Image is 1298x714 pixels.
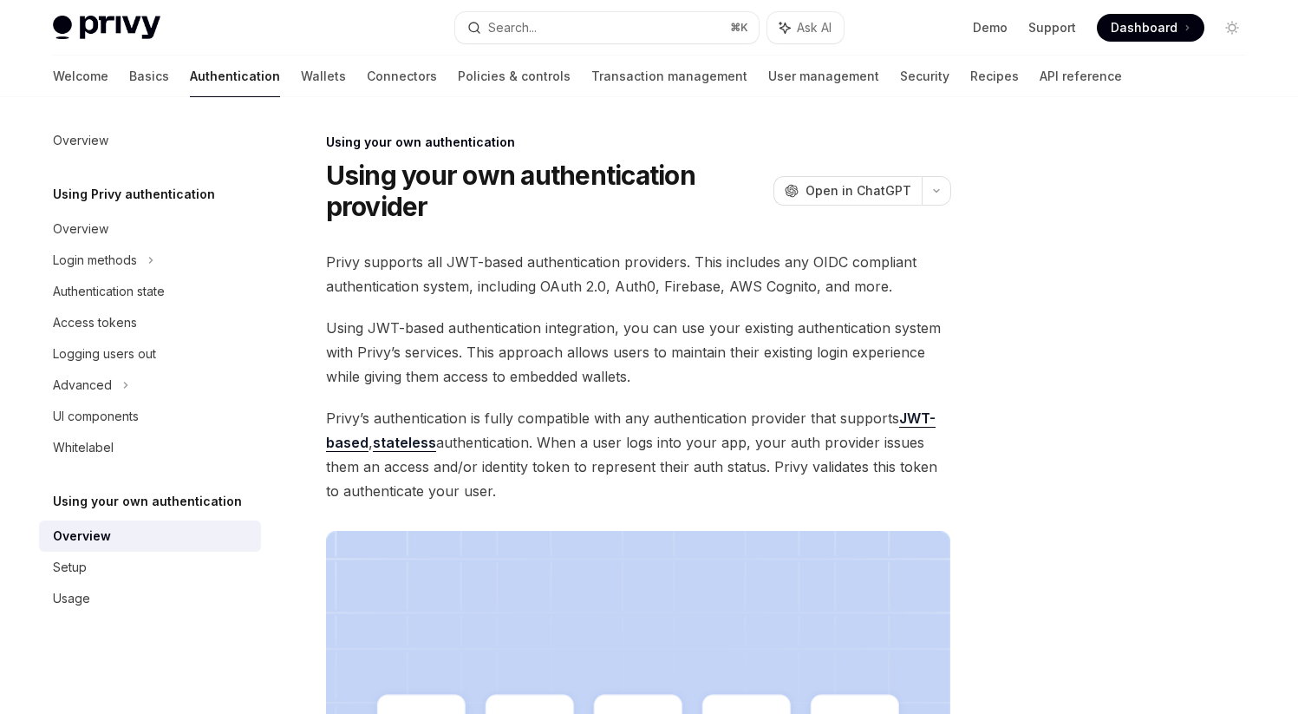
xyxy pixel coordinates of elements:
[488,17,537,38] div: Search...
[53,491,242,512] h5: Using your own authentication
[53,130,108,151] div: Overview
[39,432,261,463] a: Whitelabel
[39,552,261,583] a: Setup
[1028,19,1076,36] a: Support
[39,125,261,156] a: Overview
[591,56,747,97] a: Transaction management
[458,56,571,97] a: Policies & controls
[326,160,766,222] h1: Using your own authentication provider
[53,250,137,271] div: Login methods
[53,588,90,609] div: Usage
[367,56,437,97] a: Connectors
[39,276,261,307] a: Authentication state
[326,316,951,389] span: Using JWT-based authentication integration, you can use your existing authentication system with ...
[326,134,951,151] div: Using your own authentication
[53,526,111,547] div: Overview
[53,281,165,302] div: Authentication state
[301,56,346,97] a: Wallets
[190,56,280,97] a: Authentication
[806,182,911,200] span: Open in ChatGPT
[900,56,949,97] a: Security
[970,56,1019,97] a: Recipes
[53,437,114,458] div: Whitelabel
[973,19,1008,36] a: Demo
[53,344,156,364] div: Logging users out
[53,184,215,205] h5: Using Privy authentication
[39,338,261,370] a: Logging users out
[326,250,951,298] span: Privy supports all JWT-based authentication providers. This includes any OIDC compliant authentic...
[773,176,922,206] button: Open in ChatGPT
[730,21,748,35] span: ⌘ K
[768,56,879,97] a: User management
[373,434,436,452] a: stateless
[1218,14,1246,42] button: Toggle dark mode
[39,401,261,432] a: UI components
[39,521,261,552] a: Overview
[53,56,108,97] a: Welcome
[53,375,112,396] div: Advanced
[1040,56,1122,97] a: API reference
[39,213,261,245] a: Overview
[1097,14,1204,42] a: Dashboard
[326,406,951,503] span: Privy’s authentication is fully compatible with any authentication provider that supports , authe...
[53,16,160,40] img: light logo
[39,583,261,614] a: Usage
[53,557,87,578] div: Setup
[455,12,759,43] button: Search...⌘K
[53,406,139,427] div: UI components
[53,219,108,239] div: Overview
[767,12,844,43] button: Ask AI
[53,312,137,333] div: Access tokens
[797,19,832,36] span: Ask AI
[1111,19,1177,36] span: Dashboard
[129,56,169,97] a: Basics
[39,307,261,338] a: Access tokens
